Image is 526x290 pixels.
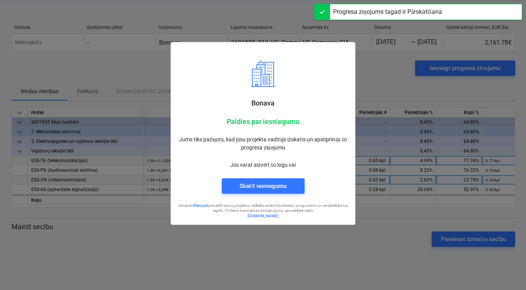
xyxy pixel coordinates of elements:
[177,117,349,126] p: Paldies par iesniegumu
[177,136,349,152] p: Jums tiks paziņots, kad jūsu projekta vadītājs izskatīs un apstiprinās šo progresa ziņojumu
[248,214,278,218] a: [DOMAIN_NAME]
[177,99,349,108] p: Bonava
[333,7,442,17] div: Progresa ziņojums tagad ir Pārskatīšana
[222,178,305,194] button: Skatīt iesniegumu
[194,203,208,208] a: Planyard
[240,181,286,191] div: Skatīt iesniegumu
[177,161,349,169] p: Jūs varat aizvērt šo logu vai
[177,203,349,213] p: Izmantot pārvaldīt savus projektus, reāllaikā izsekot budžetam, prognozēm un rentabilitātei. Lai ...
